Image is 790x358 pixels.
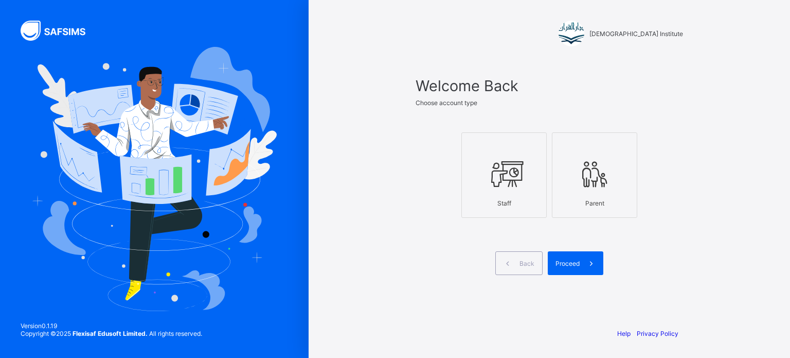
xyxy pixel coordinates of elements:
strong: Flexisaf Edusoft Limited. [73,330,148,337]
div: Staff [467,194,541,212]
span: Choose account type [416,99,477,107]
span: Version 0.1.19 [21,322,202,330]
span: Copyright © 2025 All rights reserved. [21,330,202,337]
a: Help [617,330,631,337]
img: SAFSIMS Logo [21,21,98,41]
span: Back [519,260,534,267]
span: [DEMOGRAPHIC_DATA] Institute [589,30,683,38]
span: Proceed [555,260,580,267]
div: Parent [558,194,632,212]
img: Hero Image [32,47,277,311]
a: Privacy Policy [637,330,678,337]
span: Welcome Back [416,77,683,95]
